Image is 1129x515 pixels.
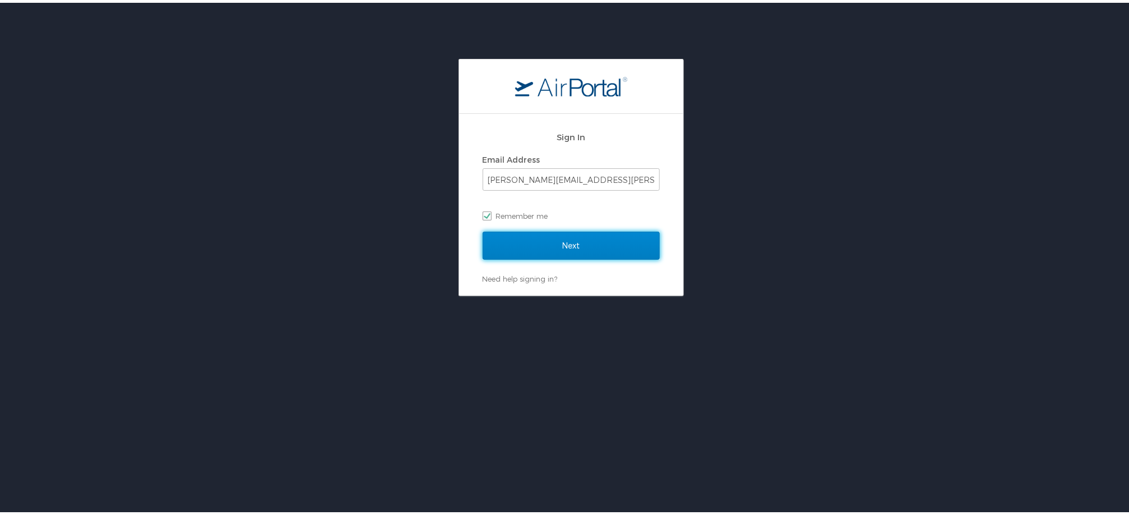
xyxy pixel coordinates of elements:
label: Email Address [483,152,540,162]
img: logo [515,73,627,94]
label: Remember me [483,205,660,222]
a: Need help signing in? [483,272,558,281]
input: Next [483,229,660,257]
h2: Sign In [483,128,660,141]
